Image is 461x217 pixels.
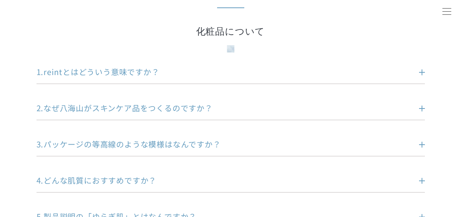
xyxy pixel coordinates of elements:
[37,66,402,77] p: 1.reintとはどういう意味ですか？
[37,103,402,114] p: 2.なぜ八海山がスキンケア品をつくるのですか？
[37,139,402,150] p: 3.パッケージの等高線のような模様はなんですか？
[37,24,425,52] h3: 化粧品について
[37,175,402,186] p: 4.どんな肌質におすすめですか？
